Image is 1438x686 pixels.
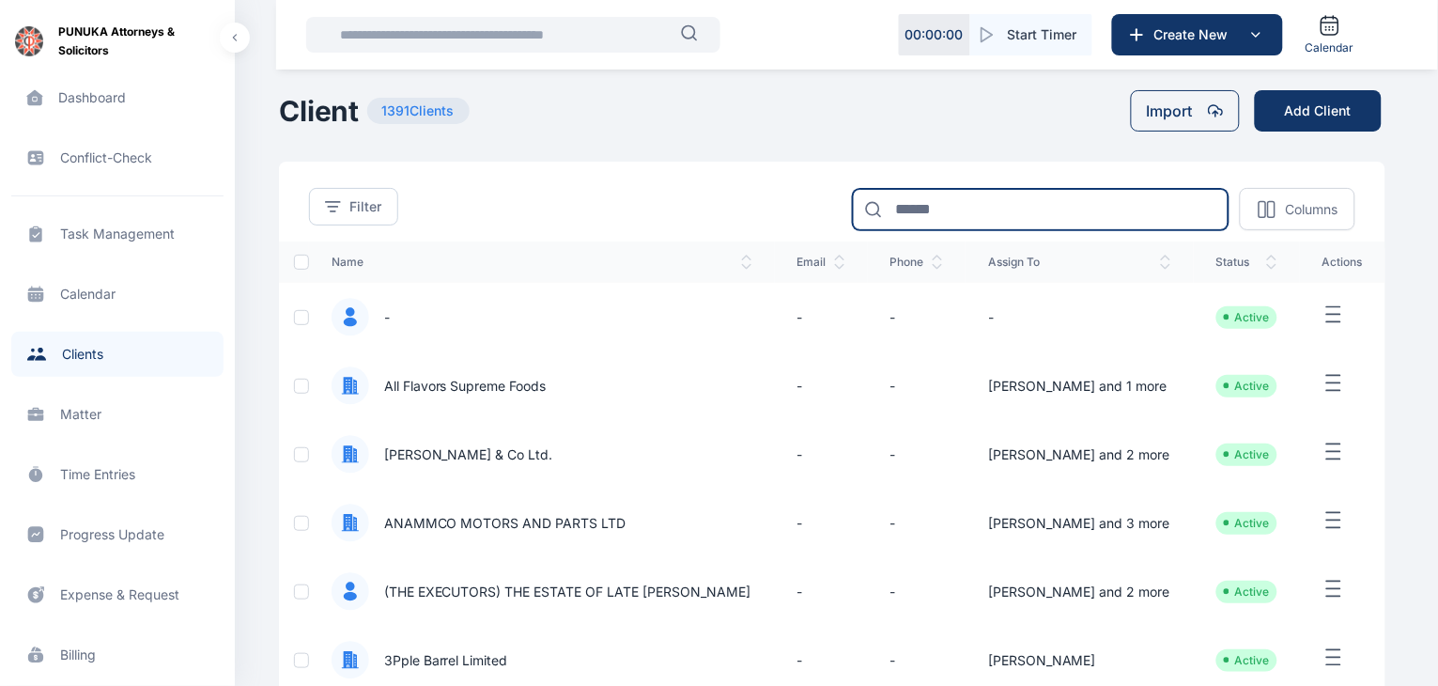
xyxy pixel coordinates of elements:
td: [PERSON_NAME] and 3 more [966,489,1193,557]
span: actions [1322,255,1363,270]
button: Import [1131,90,1240,132]
p: Columns [1285,200,1337,219]
button: Add Client [1255,90,1382,132]
a: time entries [11,452,224,497]
span: Start Timer [1008,25,1077,44]
span: name [332,255,752,270]
a: calendar [11,272,224,317]
a: ANAMMCO MOTORS AND PARTS LTD [332,504,752,542]
li: Active [1224,516,1270,531]
td: [PERSON_NAME] and 2 more [966,420,1193,489]
a: matter [11,392,224,437]
a: clients [11,332,224,377]
button: Columns [1240,188,1355,230]
a: - [332,298,752,336]
td: - [775,351,868,420]
a: Calendar [1298,7,1362,63]
td: - [868,489,966,557]
span: assign to [988,255,1170,270]
td: [PERSON_NAME] and 2 more [966,557,1193,626]
span: [PERSON_NAME] & Co Ltd. [369,445,553,464]
span: All Flavors Supreme Foods [369,377,547,396]
a: [PERSON_NAME] & Co Ltd. [332,435,752,474]
h1: Client [279,94,360,128]
span: 3Pple Barrel Limited [369,651,508,670]
a: task management [11,211,224,257]
a: dashboard [11,75,224,120]
button: Create New [1112,14,1283,55]
li: Active [1224,310,1270,325]
button: Start Timer [970,14,1092,55]
td: - [775,420,868,489]
td: - [966,283,1193,351]
span: Calendar [1306,40,1354,55]
p: 00 : 00 : 00 [905,25,964,44]
a: (THE EXECUTORS) THE ESTATE OF LATE [PERSON_NAME] [332,572,752,611]
li: Active [1224,379,1270,394]
span: PUNUKA Attorneys & Solicitors [58,23,220,60]
li: Active [1224,653,1270,668]
span: phone [890,255,943,270]
td: - [775,557,868,626]
a: conflict-check [11,135,224,180]
td: - [868,420,966,489]
td: [PERSON_NAME] and 1 more [966,351,1193,420]
li: Active [1224,447,1270,462]
span: Create New [1147,25,1245,44]
a: expense & request [11,572,224,617]
li: Active [1224,585,1270,600]
span: status [1216,255,1277,270]
span: - [369,308,390,327]
a: progress update [11,512,224,557]
a: All Flavors Supreme Foods [332,366,752,405]
a: billing [11,632,224,678]
td: - [868,557,966,626]
span: 1391 Clients [367,98,470,124]
td: - [775,283,868,351]
td: - [868,283,966,351]
span: Filter [350,197,382,216]
span: ANAMMCO MOTORS AND PARTS LTD [369,514,626,533]
button: Filter [309,188,398,226]
span: email [797,255,845,270]
span: (THE EXECUTORS) THE ESTATE OF LATE [PERSON_NAME] [369,583,751,601]
a: 3Pple Barrel Limited [332,641,752,679]
td: - [868,351,966,420]
td: - [775,489,868,557]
